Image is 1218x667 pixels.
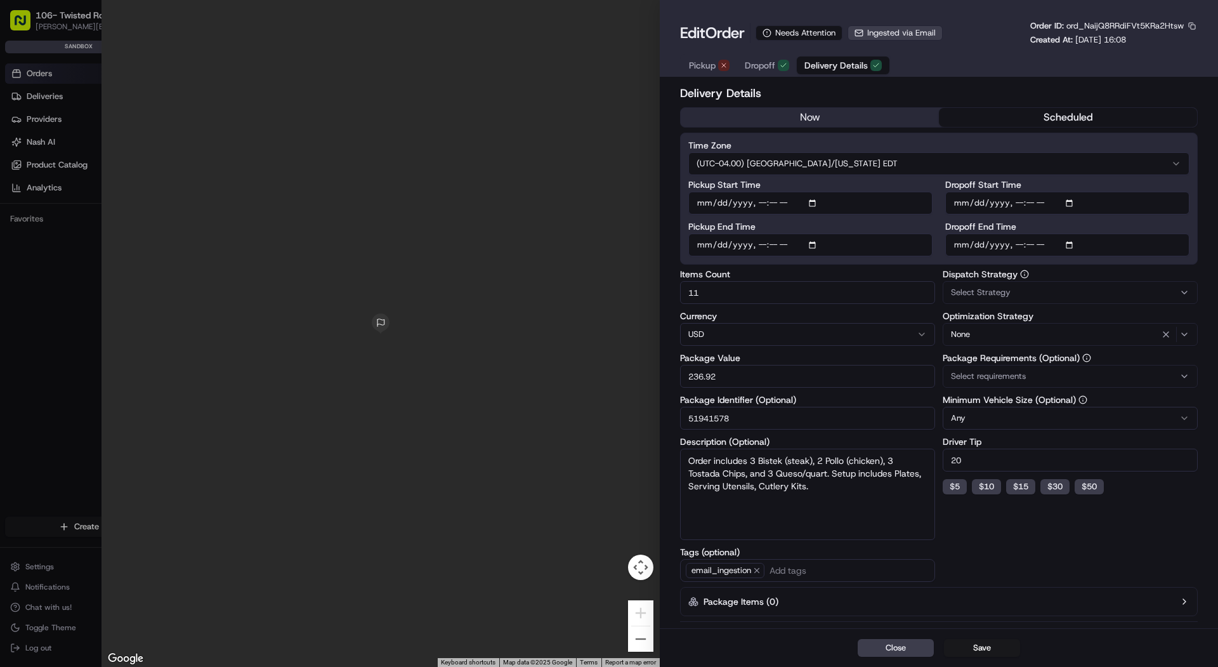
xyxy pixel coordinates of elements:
[767,563,929,578] input: Add tags
[13,184,33,204] img: nakirzaman
[88,230,114,241] span: [DATE]
[680,23,745,43] h1: Edit
[939,108,1197,127] button: scheduled
[943,312,1198,320] label: Optimization Strategy
[943,395,1198,404] label: Minimum Vehicle Size (Optional)
[25,283,97,296] span: Knowledge Base
[745,59,775,72] span: Dropoff
[126,314,154,324] span: Pylon
[688,222,933,231] label: Pickup End Time
[680,281,935,304] input: Enter items count
[1040,479,1070,494] button: $30
[943,281,1198,304] button: Select Strategy
[689,59,716,72] span: Pickup
[972,479,1001,494] button: $10
[1066,20,1184,31] span: ord_NaijQ8RRdiFVt5KRa2Htsw
[951,371,1026,382] span: Select requirements
[945,222,1189,231] label: Dropoff End Time
[951,329,970,340] span: None
[680,407,935,430] input: Enter package identifier
[951,287,1011,298] span: Select Strategy
[680,449,935,540] textarea: Order includes 3 Bistek (steak), 2 Pollo (chicken), 3 Tostada Chips, and 3 Queso/quart. Setup inc...
[57,133,174,143] div: We're available if you need us!
[503,659,572,666] span: Map data ©2025 Google
[943,323,1198,346] button: None
[39,196,84,206] span: nakirzaman
[686,563,764,578] span: email_ingestion
[8,278,102,301] a: 📗Knowledge Base
[944,639,1020,657] button: Save
[943,449,1198,472] input: Enter driver tip
[680,365,935,388] input: Enter package value
[102,278,209,301] a: 💻API Documentation
[120,283,204,296] span: API Documentation
[1078,395,1087,404] button: Minimum Vehicle Size (Optional)
[1030,34,1126,46] p: Created At:
[688,141,1189,150] label: Time Zone
[13,50,231,70] p: Welcome 👋
[858,639,934,657] button: Close
[681,108,939,127] button: now
[13,121,36,143] img: 1736555255976-a54dd68f-1ca7-489b-9aae-adbdc363a1c4
[680,84,1198,102] h2: Delivery Details
[680,353,935,362] label: Package Value
[57,121,208,133] div: Start new chat
[13,12,38,37] img: Nash
[86,196,91,206] span: •
[107,284,117,294] div: 💻
[756,25,842,41] div: Needs Attention
[628,555,653,580] button: Map camera controls
[197,162,231,177] button: See all
[804,59,868,72] span: Delivery Details
[580,659,598,666] a: Terms
[441,658,495,667] button: Keyboard shortcuts
[80,230,84,241] span: •
[680,587,1198,616] button: Package Items (0)
[867,27,936,39] span: Ingested via Email
[27,121,49,143] img: 4988371391238_9404d814bf3eb2409008_72.png
[1075,479,1104,494] button: $50
[13,218,33,239] img: ezil cloma
[105,650,147,667] a: Open this area in Google Maps (opens a new window)
[680,437,935,446] label: Description (Optional)
[94,196,120,206] span: [DATE]
[39,230,77,241] span: ezil cloma
[33,81,209,95] input: Clear
[89,314,154,324] a: Powered byPylon
[943,353,1198,362] label: Package Requirements (Optional)
[216,124,231,140] button: Start new chat
[680,548,935,557] label: Tags (optional)
[688,180,933,189] label: Pickup Start Time
[705,23,745,43] span: Order
[605,659,656,666] a: Report a map error
[13,164,81,175] div: Past conversations
[945,180,1189,189] label: Dropoff Start Time
[1075,34,1126,45] span: [DATE] 16:08
[943,479,967,494] button: $5
[1030,20,1184,32] p: Order ID:
[943,437,1198,446] label: Driver Tip
[943,365,1198,388] button: Select requirements
[704,595,778,608] label: Package Items ( 0 )
[105,650,147,667] img: Google
[628,600,653,626] button: Zoom in
[1006,479,1035,494] button: $15
[943,270,1198,279] label: Dispatch Strategy
[1020,270,1029,279] button: Dispatch Strategy
[680,395,935,404] label: Package Identifier (Optional)
[848,25,943,41] button: Ingested via Email
[680,312,935,320] label: Currency
[628,626,653,652] button: Zoom out
[680,270,935,279] label: Items Count
[1082,353,1091,362] button: Package Requirements (Optional)
[13,284,23,294] div: 📗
